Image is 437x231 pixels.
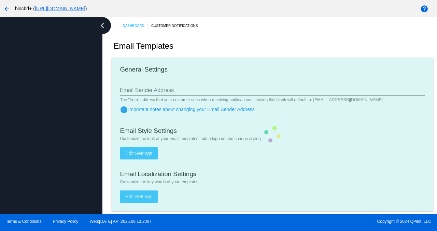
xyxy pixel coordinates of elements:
[53,219,79,224] a: Privacy Policy
[97,20,108,31] i: chevron_left
[113,41,173,51] h2: Email Templates
[123,20,151,31] a: Dashboard
[90,219,152,224] a: Web:[DATE] API:2025.08.13.2007
[35,6,85,11] a: [URL][DOMAIN_NAME]
[224,219,431,224] span: Copyright © 2024 QPilot, LLC
[3,5,11,13] mat-icon: arrow_back
[15,6,87,11] span: biocbd+ ( )
[420,5,428,13] mat-icon: help
[6,219,41,224] a: Terms & Conditions
[151,20,204,31] a: Customer Notifications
